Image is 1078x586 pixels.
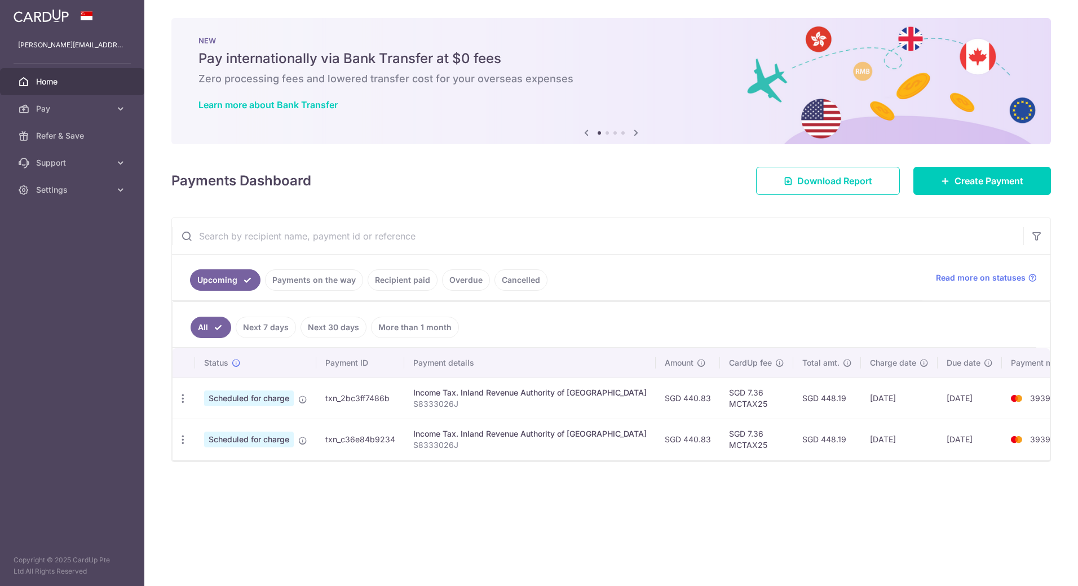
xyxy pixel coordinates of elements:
td: SGD 448.19 [793,419,861,460]
span: Create Payment [955,174,1023,188]
td: [DATE] [938,419,1002,460]
span: Total amt. [802,357,840,369]
h6: Zero processing fees and lowered transfer cost for your overseas expenses [198,72,1024,86]
a: Cancelled [494,269,547,291]
span: Status [204,357,228,369]
span: 3939 [1030,393,1050,403]
div: Income Tax. Inland Revenue Authority of [GEOGRAPHIC_DATA] [413,387,647,398]
td: SGD 448.19 [793,378,861,419]
span: Scheduled for charge [204,390,294,406]
a: Download Report [756,167,900,195]
a: All [191,317,231,338]
td: txn_c36e84b9234 [316,419,404,460]
th: Payment ID [316,348,404,378]
a: Recipient paid [368,269,438,291]
a: Payments on the way [265,269,363,291]
td: SGD 7.36 MCTAX25 [720,378,793,419]
span: Download Report [797,174,872,188]
span: CardUp fee [729,357,772,369]
span: Refer & Save [36,130,111,141]
span: Support [36,157,111,168]
td: txn_2bc3ff7486b [316,378,404,419]
p: S8333026J [413,398,647,410]
h4: Payments Dashboard [171,171,311,191]
p: NEW [198,36,1024,45]
a: Create Payment [913,167,1051,195]
h5: Pay internationally via Bank Transfer at $0 fees [198,50,1024,68]
span: Pay [36,103,111,114]
p: [PERSON_NAME][EMAIL_ADDRESS][DOMAIN_NAME] [18,39,126,51]
a: Next 7 days [236,317,296,338]
span: Charge date [870,357,916,369]
a: Read more on statuses [936,272,1037,283]
td: [DATE] [861,378,938,419]
a: Next 30 days [301,317,366,338]
th: Payment details [404,348,656,378]
a: More than 1 month [371,317,459,338]
span: Home [36,76,111,87]
img: CardUp [14,9,69,23]
a: Overdue [442,269,490,291]
td: [DATE] [938,378,1002,419]
td: [DATE] [861,419,938,460]
span: Due date [947,357,980,369]
span: Scheduled for charge [204,432,294,447]
span: 3939 [1030,434,1050,444]
a: Learn more about Bank Transfer [198,99,338,110]
a: Upcoming [190,269,260,291]
img: Bank Card [1005,433,1028,446]
span: Settings [36,184,111,196]
span: Amount [665,357,693,369]
img: Bank transfer banner [171,18,1051,144]
p: S8333026J [413,439,647,451]
td: SGD 440.83 [656,419,720,460]
td: SGD 7.36 MCTAX25 [720,419,793,460]
span: Read more on statuses [936,272,1026,283]
input: Search by recipient name, payment id or reference [172,218,1023,254]
div: Income Tax. Inland Revenue Authority of [GEOGRAPHIC_DATA] [413,428,647,439]
img: Bank Card [1005,392,1028,405]
td: SGD 440.83 [656,378,720,419]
